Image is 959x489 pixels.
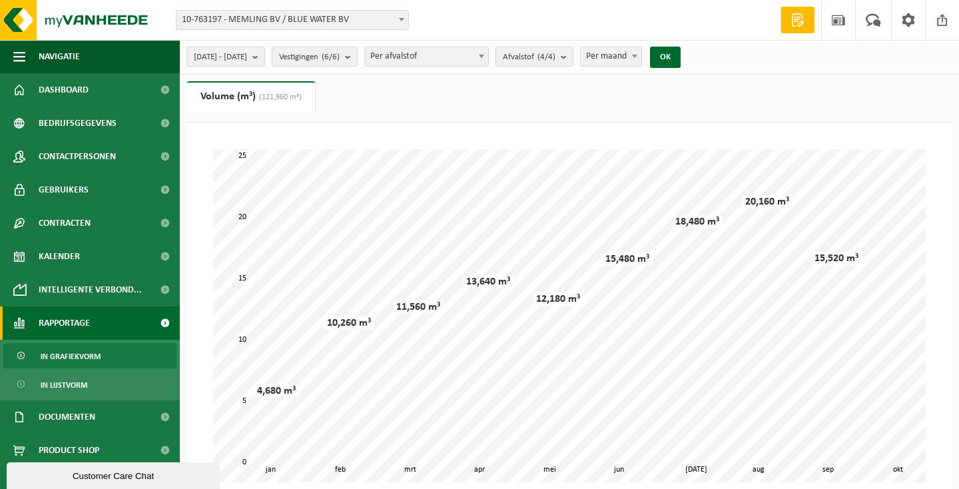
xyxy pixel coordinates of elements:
[495,47,573,67] button: Afvalstof(4/4)
[7,460,222,489] iframe: chat widget
[537,53,555,61] count: (4/4)
[279,47,340,67] span: Vestigingen
[602,252,653,266] div: 15,480 m³
[39,40,80,73] span: Navigatie
[533,292,583,306] div: 12,180 m³
[176,10,409,30] span: 10-763197 - MEMLING BV / BLUE WATER BV
[503,47,555,67] span: Afvalstof
[672,215,723,229] div: 18,480 m³
[463,275,513,288] div: 13,640 m³
[322,53,340,61] count: (6/6)
[3,372,176,397] a: In lijstvorm
[272,47,358,67] button: Vestigingen(6/6)
[364,47,489,67] span: Per afvalstof
[194,47,247,67] span: [DATE] - [DATE]
[254,384,299,398] div: 4,680 m³
[39,434,99,467] span: Product Shop
[39,140,116,173] span: Contactpersonen
[324,316,374,330] div: 10,260 m³
[41,372,87,398] span: In lijstvorm
[176,11,408,29] span: 10-763197 - MEMLING BV / BLUE WATER BV
[650,47,681,68] button: OK
[39,107,117,140] span: Bedrijfsgegevens
[742,195,793,209] div: 20,160 m³
[581,47,641,66] span: Per maand
[187,81,315,112] a: Volume (m³)
[39,173,89,207] span: Gebruikers
[39,400,95,434] span: Documenten
[39,273,142,306] span: Intelligente verbond...
[393,300,444,314] div: 11,560 m³
[39,306,90,340] span: Rapportage
[186,47,265,67] button: [DATE] - [DATE]
[41,344,101,369] span: In grafiekvorm
[39,207,91,240] span: Contracten
[580,47,642,67] span: Per maand
[811,252,862,265] div: 15,520 m³
[3,343,176,368] a: In grafiekvorm
[365,47,488,66] span: Per afvalstof
[39,240,80,273] span: Kalender
[256,93,302,101] span: (121,960 m³)
[39,73,89,107] span: Dashboard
